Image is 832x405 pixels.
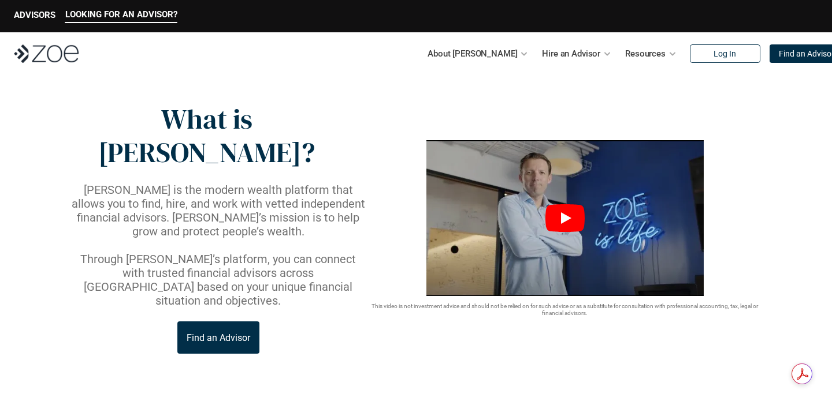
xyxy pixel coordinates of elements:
[367,303,763,317] p: This video is not investment advice and should not be relied on for such advice or as a substitut...
[426,140,704,296] img: sddefault.webp
[69,252,367,307] p: Through [PERSON_NAME]’s platform, you can connect with trusted financial advisors across [GEOGRAP...
[177,321,259,354] a: Find an Advisor
[187,332,250,343] p: Find an Advisor
[65,9,177,20] p: LOOKING FOR AN ADVISOR?
[69,103,344,169] p: What is [PERSON_NAME]?
[625,45,666,62] p: Resources
[690,44,760,63] a: Log In
[69,183,367,238] p: [PERSON_NAME] is the modern wealth platform that allows you to find, hire, and work with vetted i...
[14,10,55,20] p: ADVISORS
[545,204,585,232] button: Play
[714,49,736,59] p: Log In
[542,45,600,62] p: Hire an Advisor
[428,45,517,62] p: About [PERSON_NAME]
